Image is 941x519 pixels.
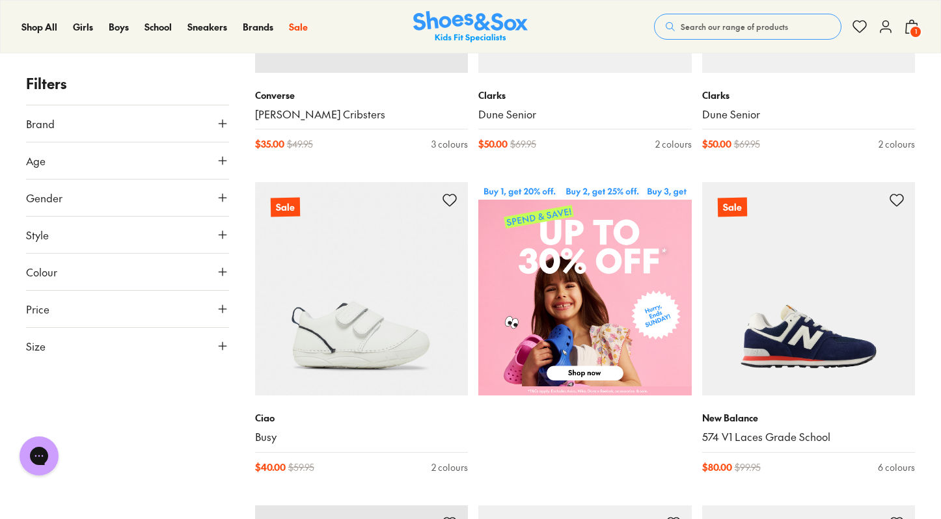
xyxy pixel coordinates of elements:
[510,137,536,151] span: $ 69.95
[904,12,920,41] button: 1
[287,137,313,151] span: $ 49.95
[144,20,172,33] span: School
[717,198,746,217] p: Sale
[255,182,469,395] a: Sale
[879,137,915,151] div: 2 colours
[478,88,692,102] p: Clarks
[255,107,469,122] a: [PERSON_NAME] Cribsters
[702,182,916,395] a: Sale
[109,20,129,34] a: Boys
[73,20,93,34] a: Girls
[702,137,731,151] span: $ 50.00
[26,227,49,243] span: Style
[109,20,129,33] span: Boys
[26,328,229,364] button: Size
[26,180,229,216] button: Gender
[478,137,508,151] span: $ 50.00
[255,137,284,151] span: $ 35.00
[702,460,732,474] span: $ 80.00
[255,460,286,474] span: $ 40.00
[413,11,528,43] img: SNS_Logo_Responsive.svg
[478,107,692,122] a: Dune Senior
[289,20,308,33] span: Sale
[734,137,760,151] span: $ 69.95
[654,14,841,40] button: Search our range of products
[26,105,229,142] button: Brand
[26,153,46,168] span: Age
[26,142,229,179] button: Age
[681,21,788,33] span: Search our range of products
[26,301,49,317] span: Price
[478,182,692,395] img: SNS_WEBASSETS_CategoryWidget_2560x2560_d4358fa4-32b4-4c90-932d-b6c75ae0f3ec.png
[702,88,916,102] p: Clarks
[26,73,229,94] p: Filters
[144,20,172,34] a: School
[431,137,468,151] div: 3 colours
[26,217,229,253] button: Style
[26,291,229,327] button: Price
[255,430,469,444] a: Busy
[26,338,46,354] span: Size
[73,20,93,33] span: Girls
[187,20,227,33] span: Sneakers
[289,20,308,34] a: Sale
[288,460,314,474] span: $ 59.95
[878,460,915,474] div: 6 colours
[26,190,62,206] span: Gender
[735,460,761,474] span: $ 99.95
[431,460,468,474] div: 2 colours
[21,20,57,33] span: Shop All
[243,20,273,34] a: Brands
[26,116,55,131] span: Brand
[26,254,229,290] button: Colour
[21,20,57,34] a: Shop All
[26,264,57,280] span: Colour
[255,88,469,102] p: Converse
[255,411,469,425] p: Ciao
[413,11,528,43] a: Shoes & Sox
[13,432,65,480] iframe: Gorgias live chat messenger
[909,25,922,38] span: 1
[655,137,692,151] div: 2 colours
[187,20,227,34] a: Sneakers
[702,411,916,425] p: New Balance
[702,107,916,122] a: Dune Senior
[702,430,916,444] a: 574 V1 Laces Grade School
[243,20,273,33] span: Brands
[270,198,299,217] p: Sale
